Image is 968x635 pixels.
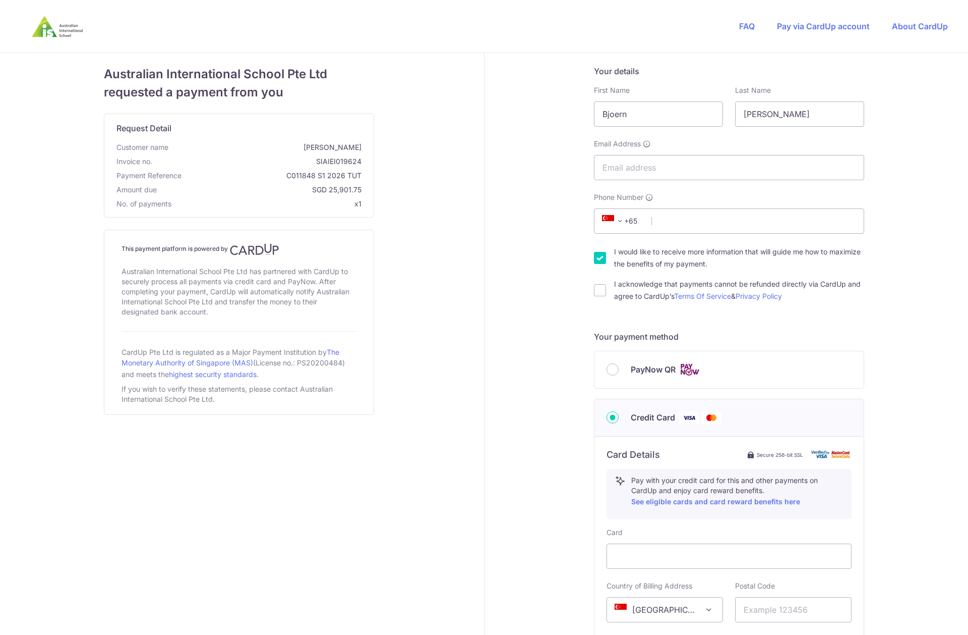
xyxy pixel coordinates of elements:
a: About CardUp [892,21,948,31]
input: Email address [594,155,864,180]
div: PayNow QR Cards logo [607,363,852,376]
input: Example 123456 [735,597,852,622]
a: highest security standards [169,370,257,379]
span: Email Address [594,139,641,149]
div: Australian International School Pte Ltd has partnered with CardUp to securely process all payment... [122,264,356,319]
img: Visa [679,411,699,424]
div: Credit Card Visa Mastercard [607,411,852,424]
div: CardUp Pte Ltd is regulated as a Major Payment Institution by (License no.: PS20200484) and meets... [122,344,356,382]
span: +65 [599,215,644,227]
h5: Your details [594,65,864,77]
label: Last Name [735,85,771,95]
label: I would like to receive more information that will guide me how to maximize the benefits of my pa... [614,246,864,270]
span: requested a payment from you [104,83,374,101]
label: Postal Code [735,581,775,591]
label: Country of Billing Address [607,581,692,591]
span: Customer name [116,142,168,152]
img: CardUp [230,243,279,255]
span: Credit Card [631,411,675,424]
a: Terms Of Service [674,292,731,300]
label: I acknowledge that payments cannot be refunded directly via CardUp and agree to CardUp’s & [614,278,864,302]
img: Cards logo [680,363,700,376]
span: PayNow QR [631,363,676,376]
input: Last name [735,101,864,127]
span: translation missing: en.request_detail [116,123,171,133]
span: SIAIEI019624 [156,156,361,167]
span: +65 [602,215,626,227]
span: [PERSON_NAME] [172,142,361,152]
span: Australian International School Pte Ltd [104,65,374,83]
a: Privacy Policy [736,292,782,300]
span: SGD 25,901.75 [161,185,361,195]
a: FAQ [739,21,755,31]
label: Card [607,527,623,538]
span: Singapore [607,597,723,622]
h6: Card Details [607,449,660,461]
span: x1 [354,199,361,208]
span: No. of payments [116,199,171,209]
img: card secure [811,450,852,459]
span: translation missing: en.payment_reference [116,171,181,180]
iframe: Secure card payment input frame [615,550,843,562]
label: First Name [594,85,630,95]
p: Pay with your credit card for this and other payments on CardUp and enjoy card reward benefits. [631,475,843,508]
h5: Your payment method [594,331,864,343]
iframe: Opens a widget where you can find more information [903,605,958,630]
h4: This payment platform is powered by [122,243,356,255]
div: If you wish to verify these statements, please contact Australian International School Pte Ltd. [122,382,356,406]
a: Pay via CardUp account [777,21,870,31]
span: Invoice no. [116,156,152,167]
span: C011848 S1 2026 TUT [186,171,361,181]
input: First name [594,101,723,127]
span: Phone Number [594,192,643,202]
span: Secure 256-bit SSL [757,451,803,459]
a: See eligible cards and card reward benefits here [631,497,800,506]
span: Singapore [607,598,722,622]
img: Mastercard [701,411,721,424]
span: Amount due [116,185,157,195]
